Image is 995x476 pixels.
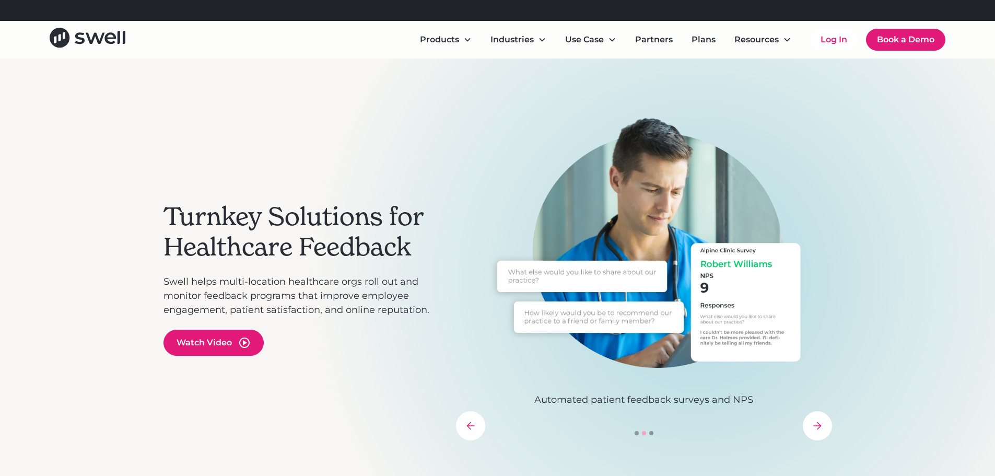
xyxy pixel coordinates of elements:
[803,411,832,440] div: next slide
[866,29,945,51] a: Book a Demo
[163,275,446,317] p: Swell helps multi-location healthcare orgs roll out and monitor feedback programs that improve em...
[565,33,604,46] div: Use Case
[456,117,832,440] div: carousel
[482,29,555,50] div: Industries
[642,431,646,435] div: Show slide 2 of 3
[420,33,459,46] div: Products
[490,33,534,46] div: Industries
[456,411,485,440] div: previous slide
[734,33,779,46] div: Resources
[943,426,995,476] iframe: Chat Widget
[627,29,681,50] a: Partners
[456,393,832,407] p: Automated patient feedback surveys and NPS
[726,29,800,50] div: Resources
[163,202,446,262] h2: Turnkey Solutions for Healthcare Feedback
[163,330,264,356] a: open lightbox
[412,29,480,50] div: Products
[50,28,125,51] a: home
[649,431,653,435] div: Show slide 3 of 3
[635,431,639,435] div: Show slide 1 of 3
[810,29,858,50] a: Log In
[456,117,832,407] div: 2 of 3
[177,336,232,349] div: Watch Video
[683,29,724,50] a: Plans
[557,29,625,50] div: Use Case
